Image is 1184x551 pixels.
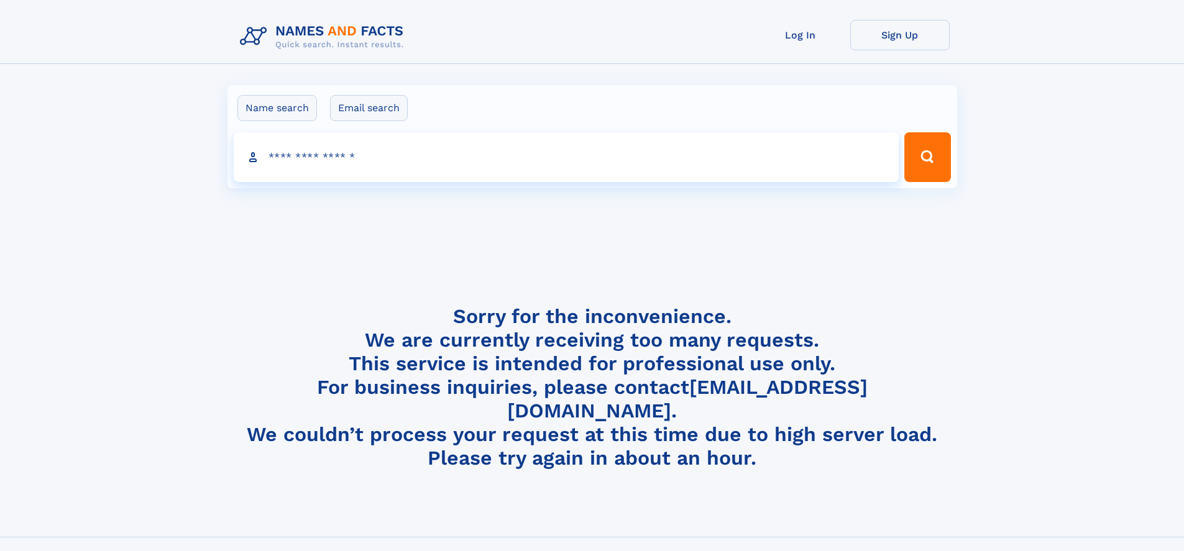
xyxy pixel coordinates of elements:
[850,20,950,50] a: Sign Up
[237,95,317,121] label: Name search
[751,20,850,50] a: Log In
[235,20,414,53] img: Logo Names and Facts
[235,304,950,470] h4: Sorry for the inconvenience. We are currently receiving too many requests. This service is intend...
[330,95,408,121] label: Email search
[234,132,899,182] input: search input
[507,375,868,422] a: [EMAIL_ADDRESS][DOMAIN_NAME]
[904,132,950,182] button: Search Button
